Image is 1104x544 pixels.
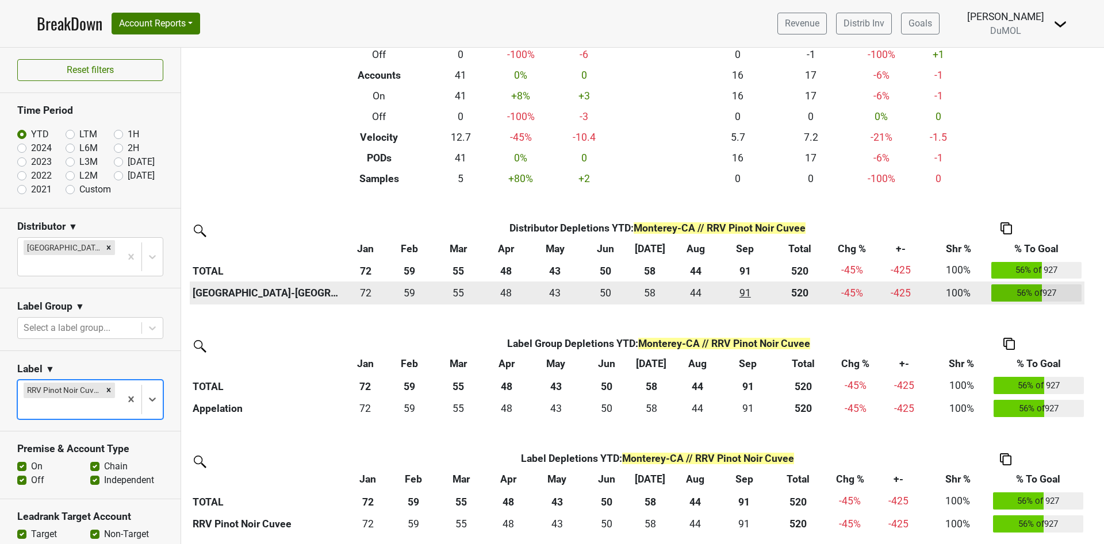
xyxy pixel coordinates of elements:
th: TOTAL [190,375,345,398]
span: Monterey-CA // RRV Pinot Noir Cuvee [638,338,810,349]
div: 44 [674,401,720,416]
th: 520 [772,375,834,398]
td: -6 % [848,65,916,86]
td: -100 % [487,106,555,127]
th: 48 [486,490,531,513]
th: Appelation [190,397,345,420]
td: 50 [584,512,630,535]
div: 50 [586,516,627,531]
div: 91 [723,516,765,531]
td: 0 [915,106,961,127]
div: Remove RRV Pinot Noir Cuvee [102,383,115,398]
th: Mar: activate to sort column ascending [433,238,483,259]
td: -21 % [848,127,916,148]
img: filter [190,452,208,470]
td: 55 [437,512,486,535]
div: 58 [632,285,668,300]
th: 58 [630,490,670,513]
div: 72 [348,401,383,416]
th: Shr %: activate to sort column ascending [925,469,991,490]
td: -100 % [487,44,555,65]
th: Feb: activate to sort column ascending [390,469,436,490]
th: Jun: activate to sort column ascending [581,238,630,259]
th: Chg %: activate to sort column ascending [829,469,872,490]
div: RRV Pinot Noir Cuvee [24,383,102,398]
td: +3 [555,86,613,106]
div: 55 [436,401,481,416]
th: 91 [723,375,773,398]
td: -1 [915,86,961,106]
td: +80 % [487,168,555,189]
label: L3M [79,155,98,169]
label: On [31,460,43,473]
th: Accounts [324,65,435,86]
th: Samples [324,168,435,189]
th: Aug: activate to sort column ascending [670,238,721,259]
th: &nbsp;: activate to sort column ascending [190,238,345,259]
span: -425 [894,380,914,391]
th: 72 [345,259,386,282]
td: 7.2 [775,127,848,148]
div: Remove Monterey-CA [102,240,115,255]
label: YTD [31,128,49,141]
th: 519.667 [769,281,830,304]
th: 44 [670,490,720,513]
td: 58 [630,512,670,535]
div: 48 [489,516,528,531]
h3: Time Period [17,105,163,117]
label: Non-Target [104,527,149,541]
label: L6M [79,141,98,155]
td: 58 [631,397,672,420]
td: 100% [925,490,991,513]
td: 0 [775,106,848,127]
td: 47.667 [484,397,529,420]
td: 50 [581,281,630,304]
div: 72 [348,516,388,531]
td: 44 [670,512,720,535]
th: % To Goal: activate to sort column ascending [989,238,1084,259]
td: 100% [925,512,991,535]
div: 43 [531,285,579,300]
td: 44 [670,281,721,304]
td: 0 [701,44,775,65]
td: 72 [345,281,386,304]
td: 100% [928,281,988,304]
th: 55 [437,490,486,513]
div: 55 [436,285,480,300]
img: Copy to clipboard [1000,222,1012,234]
div: 91 [723,285,766,300]
td: -6 [555,44,613,65]
label: [DATE] [128,169,155,183]
td: 72 [345,512,390,535]
th: RRV Pinot Noir Cuvee [190,512,345,535]
td: 0 [775,168,848,189]
td: 59 [386,281,433,304]
div: 50 [584,285,627,300]
td: +2 [555,168,613,189]
div: 520 [775,401,831,416]
div: 72 [348,285,384,300]
th: 50 [581,259,630,282]
label: Independent [104,473,154,487]
div: 58 [633,516,668,531]
th: 44 [670,259,721,282]
span: ▼ [75,300,85,314]
button: Reset filters [17,59,163,81]
label: 2024 [31,141,52,155]
span: ▼ [68,220,78,234]
span: Monterey-CA // RRV Pinot Noir Cuvee [622,453,794,464]
th: PODs [324,148,435,168]
div: 520 [772,285,828,300]
td: 0 [435,44,486,65]
span: Monterey-CA // RRV Pinot Noir Cuvee [634,222,806,234]
td: 91 [720,281,769,304]
th: Shr %: activate to sort column ascending [932,354,991,375]
td: 0 % [487,148,555,168]
th: Mar: activate to sort column ascending [437,469,486,490]
td: -45 % [829,512,872,535]
button: Account Reports [112,13,200,34]
div: -425 [876,285,926,300]
h3: Label [17,363,43,375]
th: 59 [390,490,436,513]
th: &nbsp;: activate to sort column ascending [190,354,345,375]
